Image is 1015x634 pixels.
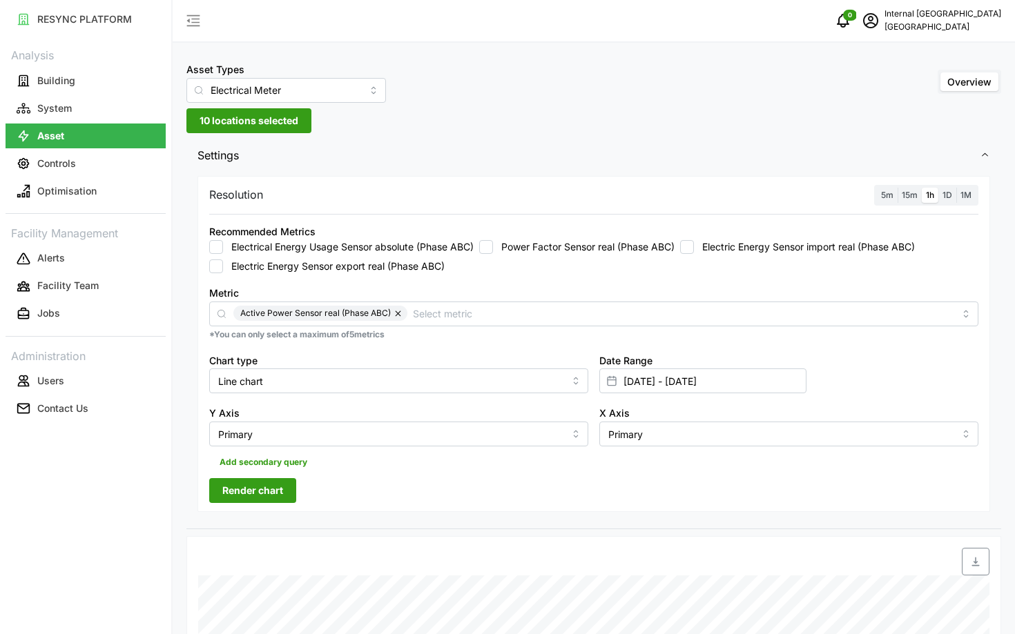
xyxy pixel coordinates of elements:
span: 15m [902,190,918,200]
button: notifications [829,7,857,34]
button: Building [6,68,166,93]
a: System [6,95,166,122]
label: Electric Energy Sensor export real (Phase ABC) [223,259,445,273]
p: Users [37,374,64,388]
a: Jobs [6,300,166,328]
span: Add secondary query [220,453,307,472]
p: Administration [6,345,166,365]
button: Asset [6,123,166,148]
p: Resolution [209,186,263,204]
input: Select Y axis [209,422,588,446]
button: Render chart [209,478,296,503]
p: Analysis [6,44,166,64]
a: RESYNC PLATFORM [6,6,166,33]
button: Controls [6,151,166,176]
button: Facility Team [6,274,166,299]
a: Facility Team [6,273,166,300]
label: Metric [209,286,239,301]
button: Alerts [6,246,166,271]
button: Jobs [6,301,166,326]
a: Contact Us [6,395,166,422]
span: Settings [197,139,980,172]
span: 1D [942,190,952,200]
p: [GEOGRAPHIC_DATA] [884,21,1001,34]
button: System [6,96,166,121]
a: Optimisation [6,177,166,205]
a: Alerts [6,245,166,273]
label: Asset Types [186,62,244,77]
label: X Axis [599,406,630,421]
button: schedule [857,7,884,34]
button: Optimisation [6,179,166,204]
label: Power Factor Sensor real (Phase ABC) [493,240,675,254]
p: Contact Us [37,402,88,415]
p: *You can only select a maximum of 5 metrics [209,329,978,341]
a: Building [6,67,166,95]
label: Y Axis [209,406,240,421]
p: Internal [GEOGRAPHIC_DATA] [884,8,1001,21]
p: Facility Management [6,222,166,242]
button: 10 locations selected [186,108,311,133]
label: Date Range [599,353,652,368]
p: Controls [37,157,76,170]
div: Settings [186,172,1001,529]
span: Overview [947,76,992,88]
button: Contact Us [6,396,166,421]
button: Settings [186,139,1001,172]
p: System [37,101,72,115]
input: Select X axis [599,422,978,446]
p: Jobs [37,306,60,320]
p: Alerts [37,251,65,265]
p: RESYNC PLATFORM [37,12,132,26]
label: Electric Energy Sensor import real (Phase ABC) [694,240,915,254]
input: Select chart type [209,368,588,393]
span: Active Power Sensor real (Phase ABC) [240,306,391,321]
button: RESYNC PLATFORM [6,7,166,32]
button: Add secondary query [209,452,318,473]
div: Recommended Metrics [209,224,316,239]
a: Users [6,367,166,395]
span: 1M [960,190,971,200]
button: Users [6,368,166,393]
p: Building [37,74,75,88]
a: Controls [6,150,166,177]
span: 0 [848,10,852,20]
span: 10 locations selected [200,109,298,132]
label: Electrical Energy Usage Sensor absolute (Phase ABC) [223,240,474,254]
span: Render chart [222,479,283,502]
span: 1h [926,190,934,200]
input: Select date range [599,368,806,393]
label: Chart type [209,353,258,368]
p: Optimisation [37,184,97,198]
p: Asset [37,129,64,143]
a: Asset [6,122,166,150]
p: Facility Team [37,279,99,293]
input: Select metric [413,306,954,321]
span: 5m [881,190,893,200]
